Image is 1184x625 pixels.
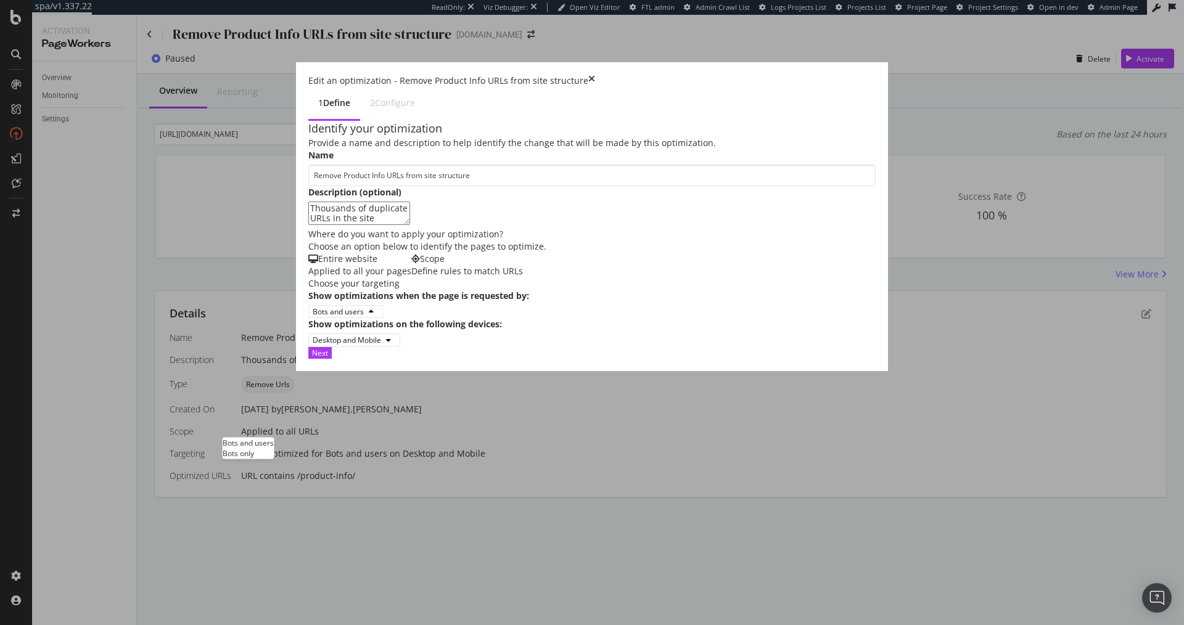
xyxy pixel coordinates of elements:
div: Choose your targeting [308,277,876,290]
button: Bots and users [308,305,383,318]
div: Where do you want to apply your optimization? [308,228,876,240]
div: Provide a name and description to help identify the change that will be made by this optimization. [308,137,876,149]
div: Bots and users [313,306,364,317]
div: Entire website [308,253,411,265]
label: Show optimizations when the page is requested by: [308,290,529,302]
div: modal [296,62,888,370]
div: Bots and users [223,438,274,448]
div: Applied to all your pages [308,265,411,277]
div: times [588,75,595,87]
div: Open Intercom Messenger [1142,583,1172,613]
div: Define [323,97,350,109]
div: 2 [370,97,375,109]
input: Enter an optimization name to easily find it back [308,165,876,186]
div: Configure [375,97,415,111]
div: Edit an optimization - Remove Product Info URLs from site structure [308,75,588,87]
label: Show optimizations on the following devices: [308,318,502,330]
div: 1 [318,97,323,109]
div: Scope [411,253,523,265]
button: Next [308,347,332,359]
textarea: Thousands of duplicate URLs in the site structure that should be blocked and removed e.g. [URL][D... [308,202,410,225]
button: Desktop and Mobile [308,333,400,346]
div: Desktop and Mobile [313,335,381,345]
div: Bots only [223,448,274,459]
label: Description (optional) [308,186,401,198]
div: Identify your optimization [308,121,876,137]
div: Define rules to match URLs [411,265,523,277]
label: Name [308,149,334,161]
div: Choose an option below to identify the pages to optimize. [308,240,876,253]
div: Next [312,348,328,358]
